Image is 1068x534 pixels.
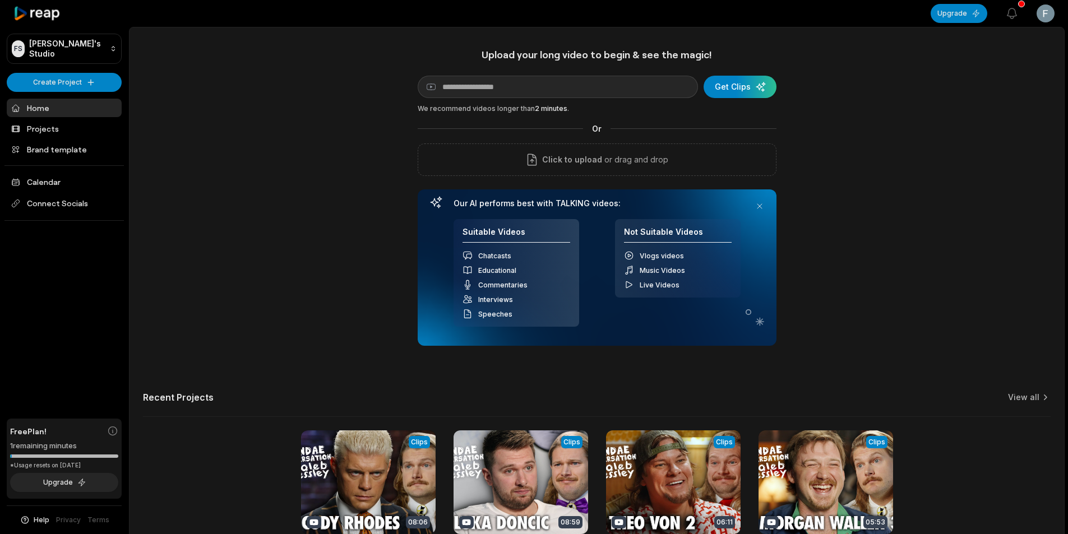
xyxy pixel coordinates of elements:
[10,440,118,452] div: 1 remaining minutes
[56,515,81,525] a: Privacy
[7,99,122,117] a: Home
[624,227,732,243] h4: Not Suitable Videos
[478,252,511,260] span: Chatcasts
[418,48,776,61] h1: Upload your long video to begin & see the magic!
[10,461,118,470] div: *Usage resets on [DATE]
[535,104,567,113] span: 2 minutes
[7,73,122,92] button: Create Project
[478,266,516,275] span: Educational
[704,76,776,98] button: Get Clips
[143,392,214,403] h2: Recent Projects
[583,123,611,134] span: Or
[463,227,570,243] h4: Suitable Videos
[12,40,25,57] div: FS
[7,173,122,191] a: Calendar
[478,295,513,304] span: Interviews
[640,266,685,275] span: Music Videos
[20,515,49,525] button: Help
[478,310,512,318] span: Speeches
[602,153,668,166] p: or drag and drop
[10,473,118,492] button: Upgrade
[418,104,776,114] div: We recommend videos longer than .
[640,281,679,289] span: Live Videos
[640,252,684,260] span: Vlogs videos
[29,39,105,59] p: [PERSON_NAME]'s Studio
[10,425,47,437] span: Free Plan!
[7,119,122,138] a: Projects
[542,153,602,166] span: Click to upload
[87,515,109,525] a: Terms
[34,515,49,525] span: Help
[478,281,528,289] span: Commentaries
[1008,392,1039,403] a: View all
[931,4,987,23] button: Upgrade
[7,193,122,213] span: Connect Socials
[454,198,741,208] h3: Our AI performs best with TALKING videos:
[7,140,122,159] a: Brand template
